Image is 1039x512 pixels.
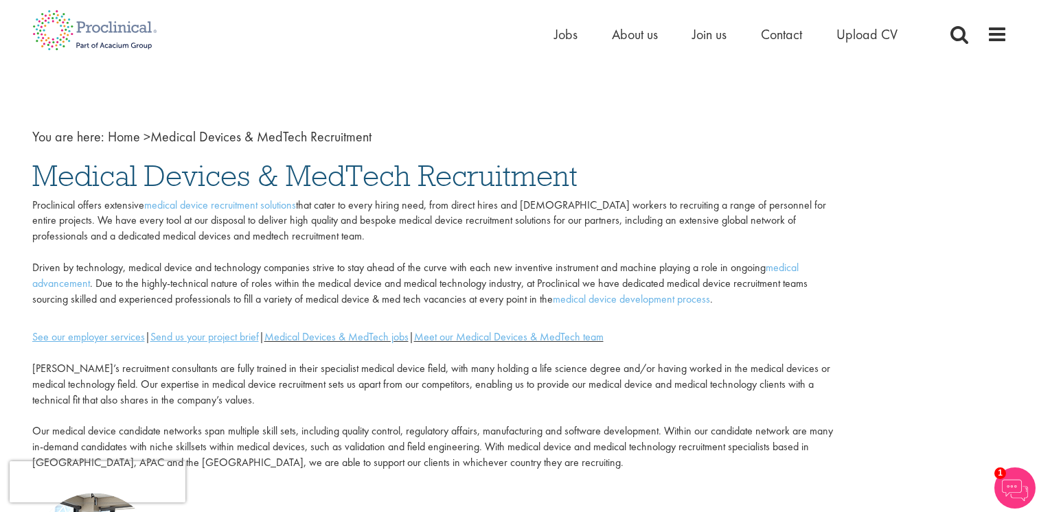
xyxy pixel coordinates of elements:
a: medical device development process [553,292,710,306]
a: Upload CV [836,25,898,43]
a: About us [612,25,658,43]
p: [PERSON_NAME]’s recruitment consultants are fully trained in their specialist medical device fiel... [32,345,841,487]
a: Contact [761,25,802,43]
span: 1 [994,467,1006,479]
a: Meet our Medical Devices & MedTech team [414,329,604,344]
a: medical device recruitment solutions [144,198,296,212]
div: | | | [32,329,841,345]
span: Medical Devices & MedTech Recruitment [108,128,372,146]
a: breadcrumb link to Home [108,128,140,146]
span: Medical Devices & MedTech Recruitment [32,157,578,194]
a: Send us your project brief [150,329,259,344]
img: Chatbot [994,467,1036,509]
iframe: reCAPTCHA [10,461,185,502]
span: You are here: [32,128,104,146]
a: Join us [692,25,727,43]
p: Proclinical offers extensive that cater to every hiring need, from direct hires and [DEMOGRAPHIC_... [32,198,841,307]
a: Medical Devices & MedTech jobs [264,329,409,344]
a: See our employer services [32,329,145,344]
span: > [144,128,150,146]
a: Jobs [554,25,578,43]
a: medical advancement [32,260,799,290]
